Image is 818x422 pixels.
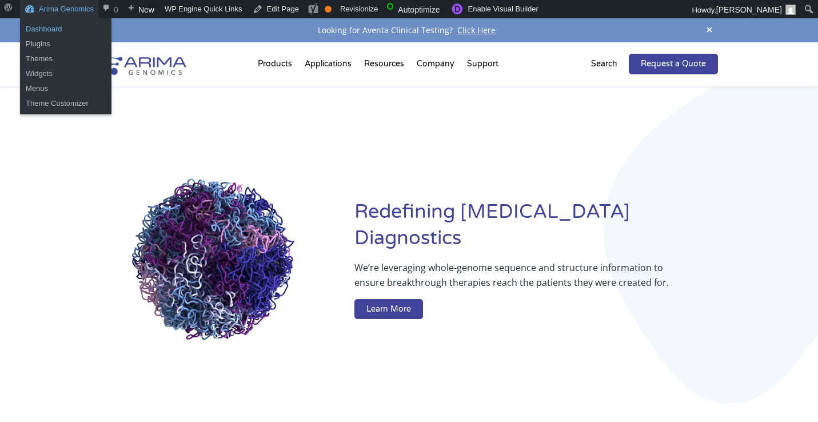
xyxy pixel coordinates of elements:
div: OK [325,6,332,13]
img: Arima-Genomics-logo [101,54,186,75]
div: Looking for Aventa Clinical Testing? [101,23,718,38]
a: Theme Customizer [20,96,111,111]
a: Learn More [354,299,423,320]
p: Search [591,57,617,71]
ul: Arima Genomics [20,48,111,114]
a: Request a Quote [629,54,718,74]
a: Themes [20,51,111,66]
span: [PERSON_NAME] [716,5,782,14]
a: Plugins [20,37,111,51]
a: Widgets [20,66,111,81]
p: We’re leveraging whole-genome sequence and structure information to ensure breakthrough therapies... [354,260,672,299]
iframe: Chat Widget [761,367,818,422]
a: Dashboard [20,22,111,37]
a: Menus [20,81,111,96]
a: Click Here [453,25,500,35]
ul: Arima Genomics [20,18,111,55]
h1: Redefining [MEDICAL_DATA] Diagnostics [354,199,717,260]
